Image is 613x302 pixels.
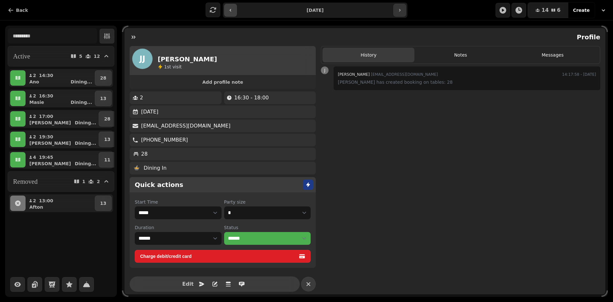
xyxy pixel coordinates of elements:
[39,113,53,120] p: 17:00
[573,8,590,12] span: Create
[100,95,106,102] p: 13
[95,70,112,86] button: 28
[33,134,36,140] p: 2
[27,196,94,211] button: 213:00Afton
[94,54,100,58] p: 12
[135,250,311,263] button: Charge debit/credit card
[99,111,116,127] button: 28
[33,197,36,204] p: 2
[541,8,549,13] span: 14
[224,224,311,231] label: Status
[27,70,94,86] button: 214:30AnoDining...
[141,122,231,130] p: [EMAIL_ADDRESS][DOMAIN_NAME]
[133,164,140,172] p: 🍲
[164,64,167,69] span: 1
[140,94,143,102] p: 2
[158,55,217,64] h2: [PERSON_NAME]
[99,152,116,167] button: 11
[574,33,600,42] h2: Profile
[95,91,112,106] button: 13
[184,282,192,287] span: Edit
[338,78,596,86] p: [PERSON_NAME] has created booking on tables: 28
[79,54,82,58] p: 5
[27,132,97,147] button: 219:30[PERSON_NAME]Dining...
[135,180,183,189] h2: Quick actions
[29,160,71,167] p: [PERSON_NAME]
[29,79,39,85] p: Ano
[8,46,114,66] button: Active512
[71,79,92,85] p: Dining ...
[100,75,106,81] p: 28
[234,94,269,102] p: 16:30 - 18:00
[39,72,53,79] p: 14:30
[140,55,145,63] span: JJ
[33,154,36,160] p: 4
[29,140,71,146] p: [PERSON_NAME]
[338,72,370,77] span: [PERSON_NAME]
[528,3,568,18] button: 146
[141,108,158,116] p: [DATE]
[164,64,182,70] p: visit
[167,64,172,69] span: st
[568,3,595,18] button: Create
[27,91,94,106] button: 216:30MasieDining...
[144,164,167,172] p: Dining In
[13,177,38,186] h2: Removed
[8,171,114,192] button: Removed12
[224,199,311,205] label: Party size
[557,8,561,13] span: 6
[97,179,100,184] p: 2
[135,224,222,231] label: Duration
[16,8,28,12] span: Back
[71,99,92,105] p: Dining ...
[33,113,36,120] p: 2
[75,160,96,167] p: Dining ...
[75,120,96,126] p: Dining ...
[39,154,53,160] p: 19:45
[141,136,188,144] p: [PHONE_NUMBER]
[29,99,44,105] p: Masie
[562,71,596,78] time: 14:17:58 - [DATE]
[99,132,116,147] button: 13
[135,199,222,205] label: Start Time
[33,72,36,79] p: 2
[39,197,53,204] p: 13:00
[27,111,97,127] button: 217:00[PERSON_NAME]Dining...
[140,254,298,259] span: Charge debit/credit card
[39,93,53,99] p: 16:30
[33,93,36,99] p: 2
[104,136,110,143] p: 13
[507,48,599,62] button: Messages
[29,120,71,126] p: [PERSON_NAME]
[3,4,33,17] button: Back
[137,80,308,84] span: Add profile note
[27,152,97,167] button: 419:45[PERSON_NAME]Dining...
[29,204,43,210] p: Afton
[13,52,30,61] h2: Active
[95,196,112,211] button: 13
[75,140,96,146] p: Dining ...
[182,278,194,290] button: Edit
[100,200,106,206] p: 13
[322,48,414,62] button: History
[338,71,438,78] div: [EMAIL_ADDRESS][DOMAIN_NAME]
[104,157,110,163] p: 11
[132,78,313,86] button: Add profile note
[414,48,506,62] button: Notes
[141,150,148,158] p: 28
[39,134,53,140] p: 19:30
[324,68,325,72] span: J
[104,116,110,122] p: 28
[82,179,86,184] p: 1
